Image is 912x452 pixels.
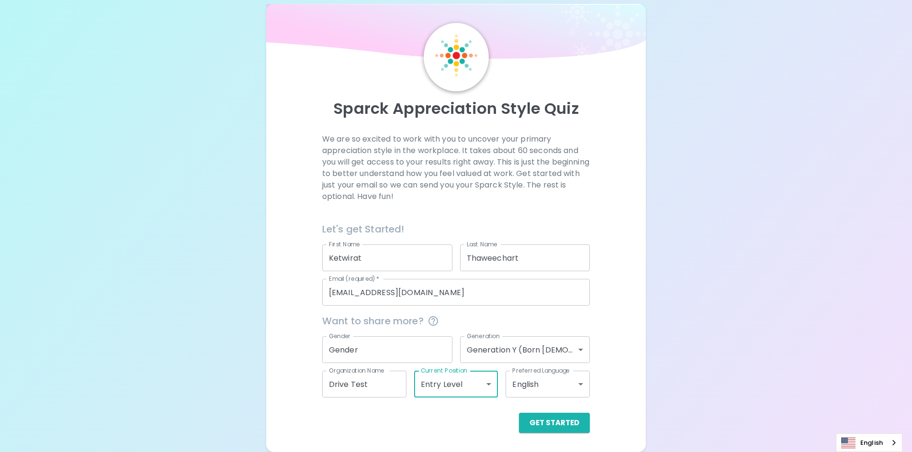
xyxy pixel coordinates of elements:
label: Preferred Language [512,366,570,375]
label: Email (required) [329,275,380,283]
img: wave [266,4,646,64]
p: Sparck Appreciation Style Quiz [278,99,635,118]
aside: Language selected: English [836,433,902,452]
label: Current Position [421,366,467,375]
label: Last Name [467,240,497,248]
div: English [506,371,590,397]
div: Language [836,433,902,452]
div: Generation Y (Born [DEMOGRAPHIC_DATA] - [DEMOGRAPHIC_DATA]) [460,336,590,363]
img: Sparck Logo [435,34,477,77]
p: We are so excited to work with you to uncover your primary appreciation style in the workplace. I... [322,133,590,202]
label: Generation [467,332,500,340]
button: Get Started [519,413,590,433]
label: Organization Name [329,366,384,375]
span: Want to share more? [322,313,590,329]
label: First Name [329,240,360,248]
div: Entry Level [414,371,498,397]
h6: Let's get Started! [322,221,590,237]
a: English [836,434,902,452]
svg: This information is completely confidential and only used for aggregated appreciation studies at ... [428,315,439,327]
label: Gender [329,332,351,340]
